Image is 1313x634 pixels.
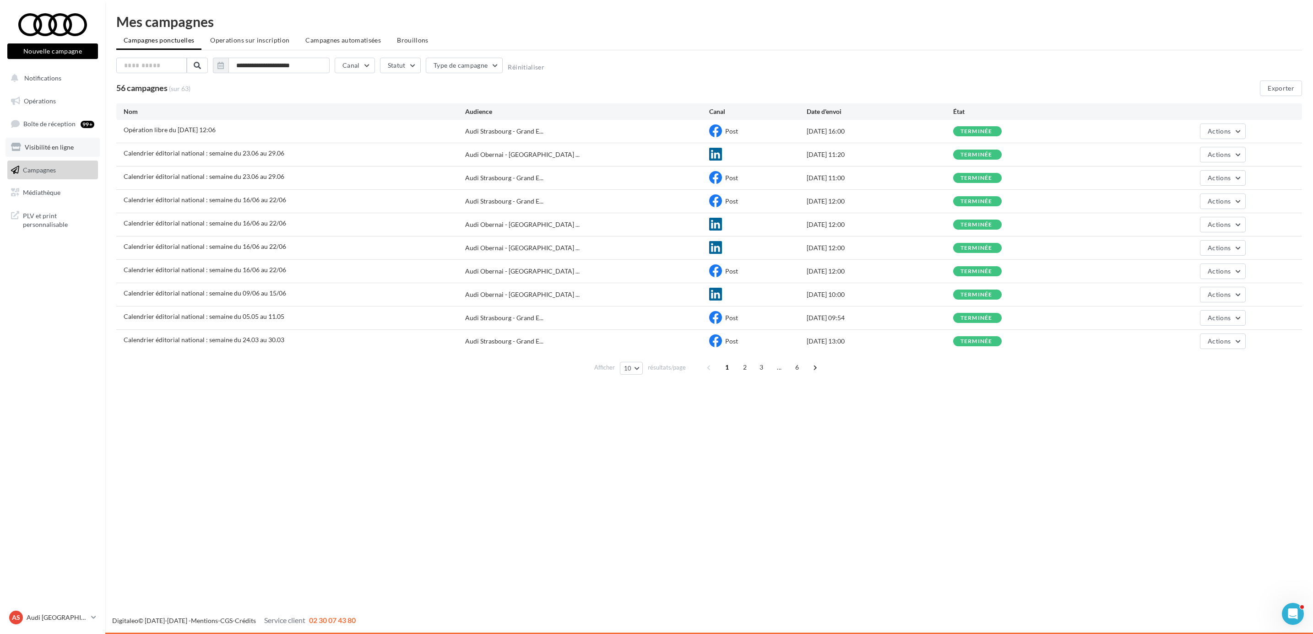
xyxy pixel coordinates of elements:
[508,64,544,71] button: Réinitialiser
[124,289,286,297] span: Calendrier éditorial national : semaine du 09/06 au 15/06
[465,150,580,159] span: Audi Obernai - [GEOGRAPHIC_DATA] ...
[465,127,543,136] span: Audi Strasbourg - Grand E...
[807,290,953,299] div: [DATE] 10:00
[807,173,953,183] div: [DATE] 11:00
[27,613,87,622] p: Audi [GEOGRAPHIC_DATA]
[960,245,993,251] div: terminée
[709,107,807,116] div: Canal
[465,337,543,346] span: Audi Strasbourg - Grand E...
[725,314,738,322] span: Post
[5,114,100,134] a: Boîte de réception99+
[465,197,543,206] span: Audi Strasbourg - Grand E...
[807,220,953,229] div: [DATE] 12:00
[960,175,993,181] div: terminée
[1200,124,1246,139] button: Actions
[1208,127,1231,135] span: Actions
[1200,170,1246,186] button: Actions
[169,84,190,93] span: (sur 63)
[1208,290,1231,298] span: Actions
[1200,310,1246,326] button: Actions
[7,43,98,59] button: Nouvelle campagne
[1200,240,1246,256] button: Actions
[1200,147,1246,162] button: Actions
[24,74,61,82] span: Notifications
[465,313,543,322] span: Audi Strasbourg - Grand E...
[960,199,993,204] div: terminée
[807,313,953,322] div: [DATE] 09:54
[5,138,100,157] a: Visibilité en ligne
[648,363,686,372] span: résultats/page
[124,242,286,250] span: Calendrier éditorial national : semaine du 16/06 au 22/06
[1208,267,1231,275] span: Actions
[23,188,60,196] span: Médiathèque
[5,206,100,233] a: PLV et print personnalisable
[807,267,953,276] div: [DATE] 12:00
[23,210,94,229] span: PLV et print personnalisable
[807,243,953,253] div: [DATE] 12:00
[960,315,993,321] div: terminée
[772,360,787,375] span: ...
[960,338,993,344] div: terminée
[960,222,993,228] div: terminée
[124,266,286,274] span: Calendrier éditorial national : semaine du 16/06 au 22/06
[235,617,256,624] a: Crédits
[465,243,580,253] span: Audi Obernai - [GEOGRAPHIC_DATA] ...
[738,360,752,375] span: 2
[124,172,284,180] span: Calendrier éditorial national : semaine du 23.06 au 29.06
[5,91,100,111] a: Opérations
[116,83,168,93] span: 56 campagnes
[725,127,738,135] span: Post
[624,365,632,372] span: 10
[465,173,543,183] span: Audi Strasbourg - Grand E...
[1200,217,1246,232] button: Actions
[725,197,738,205] span: Post
[124,149,284,157] span: Calendrier éditorial national : semaine du 23.06 au 29.06
[24,97,56,105] span: Opérations
[1208,150,1231,158] span: Actions
[754,360,769,375] span: 3
[807,337,953,346] div: [DATE] 13:00
[210,36,289,44] span: Operations sur inscription
[23,120,76,128] span: Boîte de réception
[1200,193,1246,209] button: Actions
[220,617,233,624] a: CGS
[124,312,284,320] span: Calendrier éditorial national : semaine du 05.05 au 11.05
[1208,197,1231,205] span: Actions
[807,150,953,159] div: [DATE] 11:20
[960,292,993,298] div: terminée
[1208,337,1231,345] span: Actions
[81,121,94,128] div: 99+
[725,174,738,182] span: Post
[1208,174,1231,182] span: Actions
[953,107,1100,116] div: État
[1200,287,1246,302] button: Actions
[5,69,96,88] button: Notifications
[960,129,993,134] div: terminée
[264,616,305,624] span: Service client
[23,166,56,173] span: Campagnes
[12,613,20,622] span: AS
[1200,263,1246,279] button: Actions
[725,337,738,345] span: Post
[594,363,615,372] span: Afficher
[7,609,98,626] a: AS Audi [GEOGRAPHIC_DATA]
[465,267,580,276] span: Audi Obernai - [GEOGRAPHIC_DATA] ...
[380,58,421,73] button: Statut
[807,127,953,136] div: [DATE] 16:00
[112,617,356,624] span: © [DATE]-[DATE] - - -
[124,219,286,227] span: Calendrier éditorial national : semaine du 16/06 au 22/06
[465,290,580,299] span: Audi Obernai - [GEOGRAPHIC_DATA] ...
[5,161,100,180] a: Campagnes
[807,107,953,116] div: Date d'envoi
[720,360,734,375] span: 1
[116,15,1302,28] div: Mes campagnes
[807,197,953,206] div: [DATE] 12:00
[124,126,216,134] span: Opération libre du 01/09/2025 12:06
[1200,333,1246,349] button: Actions
[960,269,993,274] div: terminée
[1260,81,1302,96] button: Exporter
[465,107,709,116] div: Audience
[124,107,465,116] div: Nom
[305,36,381,44] span: Campagnes automatisées
[426,58,503,73] button: Type de campagne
